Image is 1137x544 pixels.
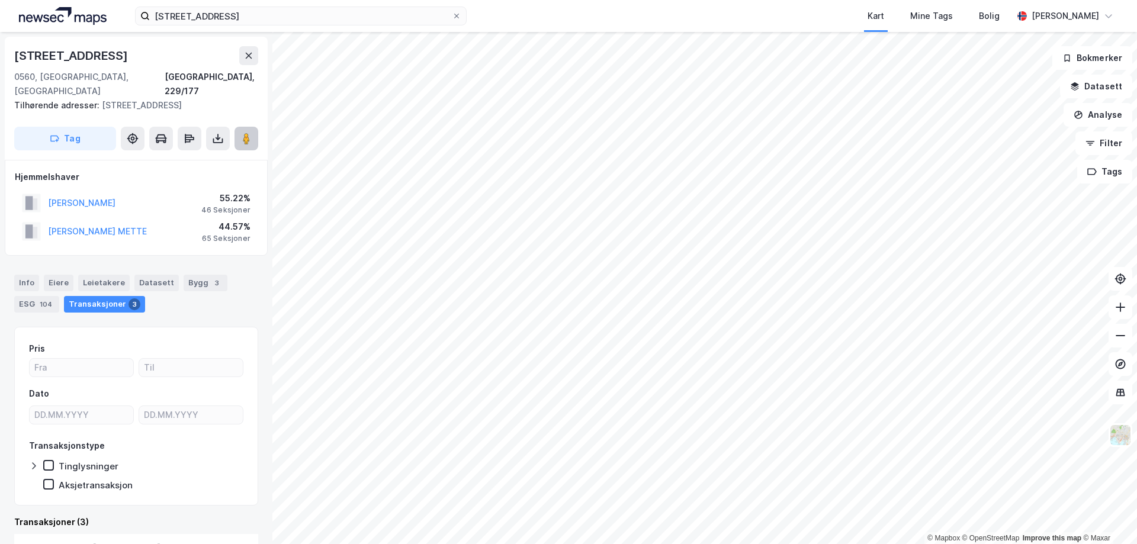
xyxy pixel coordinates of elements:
div: 3 [211,277,223,289]
div: Eiere [44,275,73,291]
div: Aksjetransaksjon [59,479,133,491]
div: Datasett [134,275,179,291]
div: Dato [29,387,49,401]
div: Kart [868,9,884,23]
div: Bygg [184,275,227,291]
div: 3 [129,298,140,310]
div: [GEOGRAPHIC_DATA], 229/177 [165,70,258,98]
a: Improve this map [1023,534,1081,542]
div: Tinglysninger [59,461,118,472]
div: 65 Seksjoner [202,234,250,243]
button: Tags [1077,160,1132,184]
input: Søk på adresse, matrikkel, gårdeiere, leietakere eller personer [150,7,452,25]
div: Leietakere [78,275,130,291]
iframe: Chat Widget [1078,487,1137,544]
div: 55.22% [201,191,250,205]
div: [STREET_ADDRESS] [14,46,130,65]
div: Pris [29,342,45,356]
a: OpenStreetMap [962,534,1020,542]
div: Info [14,275,39,291]
div: Transaksjoner (3) [14,515,258,529]
div: 46 Seksjoner [201,205,250,215]
img: logo.a4113a55bc3d86da70a041830d287a7e.svg [19,7,107,25]
div: Mine Tags [910,9,953,23]
div: [PERSON_NAME] [1032,9,1099,23]
button: Tag [14,127,116,150]
div: Transaksjoner [64,296,145,313]
div: Bolig [979,9,1000,23]
a: Mapbox [927,534,960,542]
div: 104 [37,298,54,310]
div: [STREET_ADDRESS] [14,98,249,112]
div: Hjemmelshaver [15,170,258,184]
button: Filter [1075,131,1132,155]
span: Tilhørende adresser: [14,100,102,110]
input: DD.MM.YYYY [30,406,133,424]
button: Analyse [1064,103,1132,127]
div: 0560, [GEOGRAPHIC_DATA], [GEOGRAPHIC_DATA] [14,70,165,98]
input: Fra [30,359,133,376]
input: DD.MM.YYYY [139,406,243,424]
button: Datasett [1060,75,1132,98]
div: 44.57% [202,220,250,234]
input: Til [139,359,243,376]
button: Bokmerker [1052,46,1132,70]
div: Kontrollprogram for chat [1078,487,1137,544]
div: Transaksjonstype [29,439,105,453]
div: ESG [14,296,59,313]
img: Z [1109,424,1132,446]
